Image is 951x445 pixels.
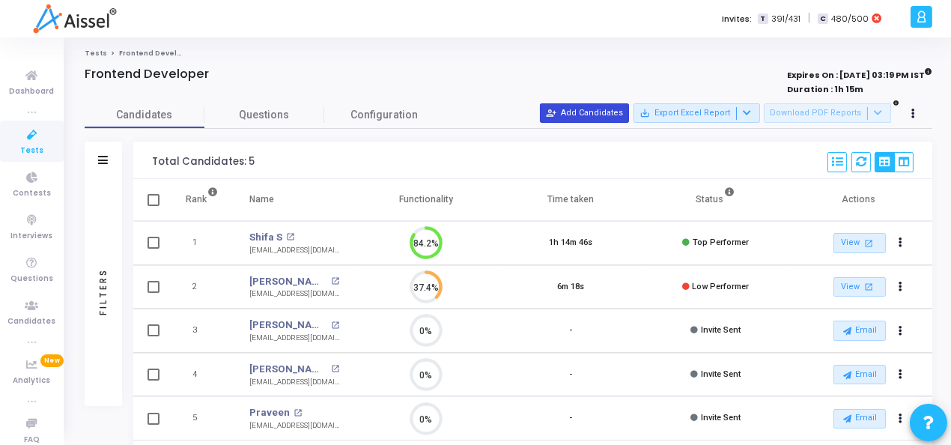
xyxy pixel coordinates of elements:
[546,108,556,118] mat-icon: person_add_alt
[20,145,43,157] span: Tests
[570,369,573,381] div: -
[249,288,339,300] div: [EMAIL_ADDRESS][DOMAIN_NAME]
[13,375,51,387] span: Analytics
[204,107,324,123] span: Questions
[758,13,768,25] span: T
[548,191,595,208] div: Time taken
[818,13,827,25] span: C
[701,369,741,379] span: Invite Sent
[862,280,875,293] mat-icon: open_in_new
[701,413,741,423] span: Invite Sent
[550,237,593,249] div: 1h 14m 46s
[639,108,650,118] mat-icon: save_alt
[350,107,418,123] span: Configuration
[331,365,339,373] mat-icon: open_in_new
[875,152,914,172] div: View Options
[249,420,339,432] div: [EMAIL_ADDRESS][DOMAIN_NAME]
[85,49,107,58] a: Tests
[862,237,875,249] mat-icon: open_in_new
[808,10,810,26] span: |
[11,230,53,243] span: Interviews
[692,282,749,291] span: Low Performer
[701,325,741,335] span: Invite Sent
[249,362,327,377] a: [PERSON_NAME] S
[831,13,869,25] span: 480/500
[8,315,56,328] span: Candidates
[249,191,274,208] div: Name
[152,156,255,168] div: Total Candidates: 5
[570,324,573,337] div: -
[85,107,204,123] span: Candidates
[249,333,339,344] div: [EMAIL_ADDRESS][DOMAIN_NAME]
[13,187,51,200] span: Contests
[722,13,752,25] label: Invites:
[249,318,327,333] a: [PERSON_NAME]
[40,354,64,367] span: New
[833,233,886,253] a: View
[171,309,234,353] td: 3
[890,276,911,297] button: Actions
[119,49,195,58] span: Frontend Developer
[249,377,339,388] div: [EMAIL_ADDRESS][DOMAIN_NAME]
[171,179,234,221] th: Rank
[890,233,911,254] button: Actions
[331,277,339,285] mat-icon: open_in_new
[249,245,339,256] div: [EMAIL_ADDRESS][DOMAIN_NAME]
[33,4,116,34] img: logo
[249,405,290,420] a: Praveen
[787,83,863,95] strong: Duration : 1h 15m
[764,103,891,123] button: Download PDF Reports
[693,237,749,247] span: Top Performer
[171,221,234,265] td: 1
[540,103,629,123] button: Add Candidates
[97,210,110,375] div: Filters
[788,179,932,221] th: Actions
[294,409,303,417] mat-icon: open_in_new
[171,265,234,309] td: 2
[833,321,886,340] button: Email
[354,179,499,221] th: Functionality
[331,321,339,330] mat-icon: open_in_new
[558,281,585,294] div: 6m 18s
[171,353,234,397] td: 4
[771,13,800,25] span: 391/431
[890,364,911,385] button: Actions
[634,103,760,123] button: Export Excel Report
[833,365,886,384] button: Email
[570,412,573,425] div: -
[10,273,53,285] span: Questions
[833,277,886,297] a: View
[85,49,932,58] nav: breadcrumb
[890,321,911,342] button: Actions
[787,65,932,82] strong: Expires On : [DATE] 03:19 PM IST
[287,233,295,241] mat-icon: open_in_new
[85,67,209,82] h4: Frontend Developer
[890,408,911,429] button: Actions
[171,396,234,441] td: 5
[10,85,55,98] span: Dashboard
[249,274,327,289] a: [PERSON_NAME]
[643,179,788,221] th: Status
[833,409,886,429] button: Email
[249,230,282,245] a: Shifa S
